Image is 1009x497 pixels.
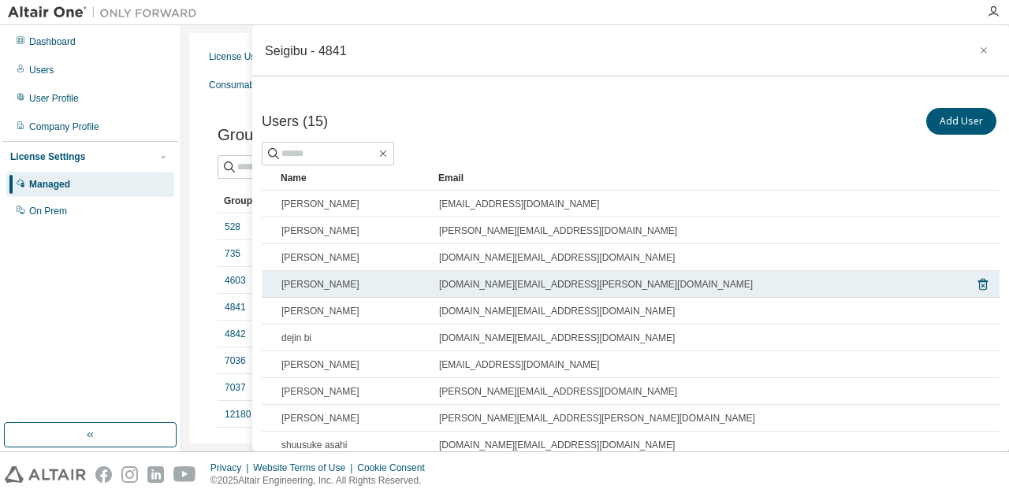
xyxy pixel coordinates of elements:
img: instagram.svg [121,466,138,483]
span: [DOMAIN_NAME][EMAIL_ADDRESS][PERSON_NAME][DOMAIN_NAME] [439,278,753,291]
span: [PERSON_NAME] [281,305,359,317]
span: [PERSON_NAME] [281,278,359,291]
a: 7036 [225,354,246,367]
span: [DOMAIN_NAME][EMAIL_ADDRESS][DOMAIN_NAME] [439,251,675,264]
a: 4842 [225,328,246,340]
div: Users [29,64,54,76]
div: Privacy [210,462,253,474]
div: License Settings [10,150,85,163]
span: [PERSON_NAME][EMAIL_ADDRESS][PERSON_NAME][DOMAIN_NAME] [439,412,755,425]
p: © 2025 Altair Engineering, Inc. All Rights Reserved. [210,474,434,488]
span: [DOMAIN_NAME][EMAIL_ADDRESS][DOMAIN_NAME] [439,332,675,344]
span: Showing entries 1 through 8 of 8 [225,443,348,454]
img: Altair One [8,5,205,20]
span: [DOMAIN_NAME][EMAIL_ADDRESS][DOMAIN_NAME] [439,305,675,317]
span: [PERSON_NAME] [281,412,359,425]
a: 4603 [225,274,246,287]
span: shuusuke asahi [281,439,347,451]
span: [PERSON_NAME] [281,224,359,237]
div: License Usage [209,50,271,63]
div: User Profile [29,92,79,105]
a: 7037 [225,381,246,394]
div: Email [438,165,952,191]
img: facebook.svg [95,466,112,483]
span: [PERSON_NAME] [281,198,359,210]
div: On Prem [29,205,67,217]
div: Group ID [224,188,369,213]
span: Groups (8) [218,126,294,144]
img: altair_logo.svg [5,466,86,483]
span: [PERSON_NAME] [281,358,359,371]
div: Dashboard [29,35,76,48]
button: Add User [926,108,996,135]
img: youtube.svg [173,466,196,483]
div: Name [281,165,426,191]
div: Cookie Consent [357,462,434,474]
img: linkedin.svg [147,466,164,483]
span: [PERSON_NAME] [281,251,359,264]
a: 735 [225,247,240,260]
span: [PERSON_NAME][EMAIL_ADDRESS][DOMAIN_NAME] [439,385,677,398]
span: [EMAIL_ADDRESS][DOMAIN_NAME] [439,198,599,210]
a: 528 [225,221,240,233]
a: 4841 [225,301,246,313]
a: 12180 [225,408,251,421]
span: Users (15) [262,113,328,130]
span: [EMAIL_ADDRESS][DOMAIN_NAME] [439,358,599,371]
span: [DOMAIN_NAME][EMAIL_ADDRESS][DOMAIN_NAME] [439,439,675,451]
span: dejin bi [281,332,311,344]
div: Seigibu - 4841 [265,44,347,57]
div: Website Terms of Use [253,462,357,474]
div: Company Profile [29,121,99,133]
span: [PERSON_NAME] [281,385,359,398]
div: Managed [29,178,70,191]
span: [PERSON_NAME][EMAIL_ADDRESS][DOMAIN_NAME] [439,224,677,237]
div: Consumables [209,79,266,91]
